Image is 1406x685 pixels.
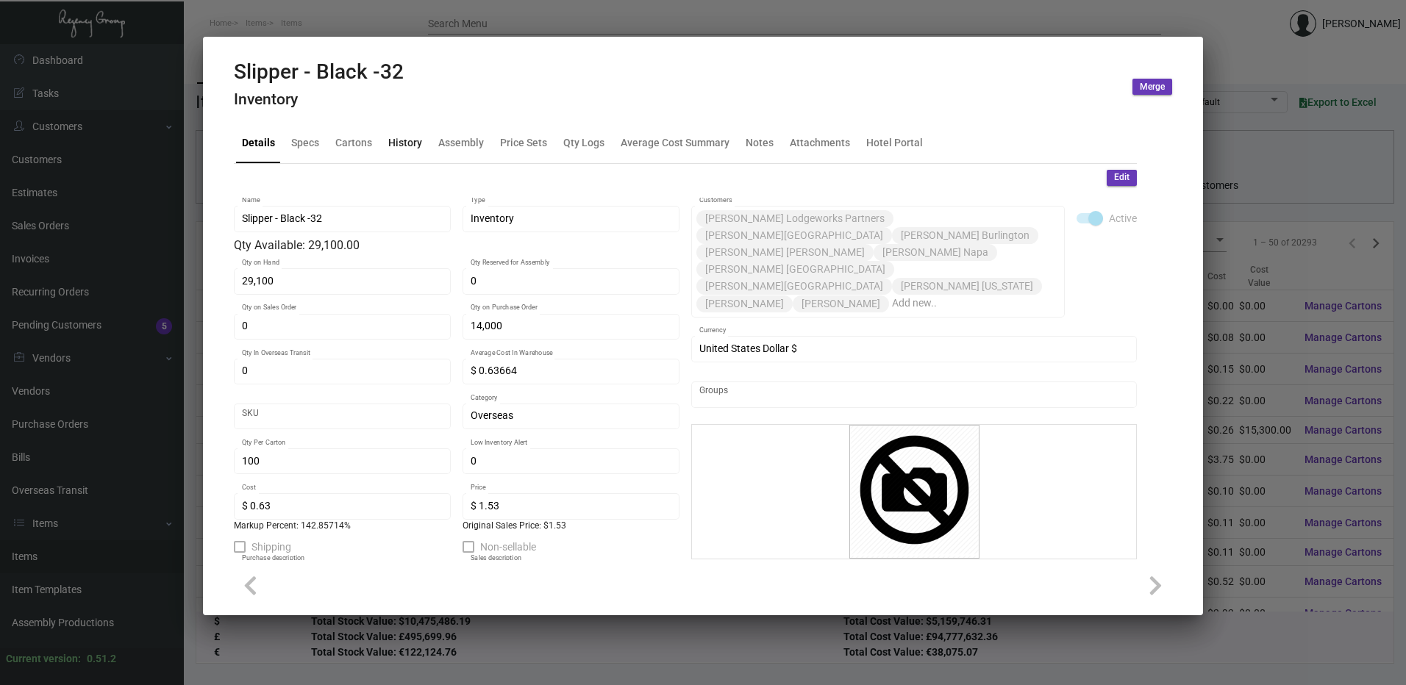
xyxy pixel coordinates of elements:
[87,651,116,667] div: 0.51.2
[1114,171,1130,184] span: Edit
[251,538,291,556] span: Shipping
[563,135,604,151] div: Qty Logs
[866,135,923,151] div: Hotel Portal
[790,135,850,151] div: Attachments
[696,244,874,261] mat-chip: [PERSON_NAME] [PERSON_NAME]
[746,135,774,151] div: Notes
[699,389,1130,401] input: Add new..
[696,210,893,227] mat-chip: [PERSON_NAME] Lodgeworks Partners
[696,261,894,278] mat-chip: [PERSON_NAME] [GEOGRAPHIC_DATA]
[335,135,372,151] div: Cartons
[621,135,729,151] div: Average Cost Summary
[234,237,679,254] div: Qty Available: 29,100.00
[793,295,889,312] mat-chip: [PERSON_NAME]
[1107,170,1137,186] button: Edit
[1140,81,1165,93] span: Merge
[500,135,547,151] div: Price Sets
[6,651,81,667] div: Current version:
[388,135,422,151] div: History
[696,295,793,312] mat-chip: [PERSON_NAME]
[1132,79,1172,95] button: Merge
[1109,209,1137,227] span: Active
[291,135,319,151] div: Specs
[874,244,997,261] mat-chip: [PERSON_NAME] Napa
[438,135,484,151] div: Assembly
[892,278,1042,295] mat-chip: [PERSON_NAME] [US_STATE]
[480,538,536,556] span: Non-sellable
[696,278,892,295] mat-chip: [PERSON_NAME][GEOGRAPHIC_DATA]
[234,60,404,85] h2: Slipper - Black -32
[892,298,1057,309] input: Add new..
[892,227,1038,244] mat-chip: [PERSON_NAME] Burlington
[696,227,892,244] mat-chip: [PERSON_NAME][GEOGRAPHIC_DATA]
[242,135,275,151] div: Details
[234,90,404,109] h4: Inventory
